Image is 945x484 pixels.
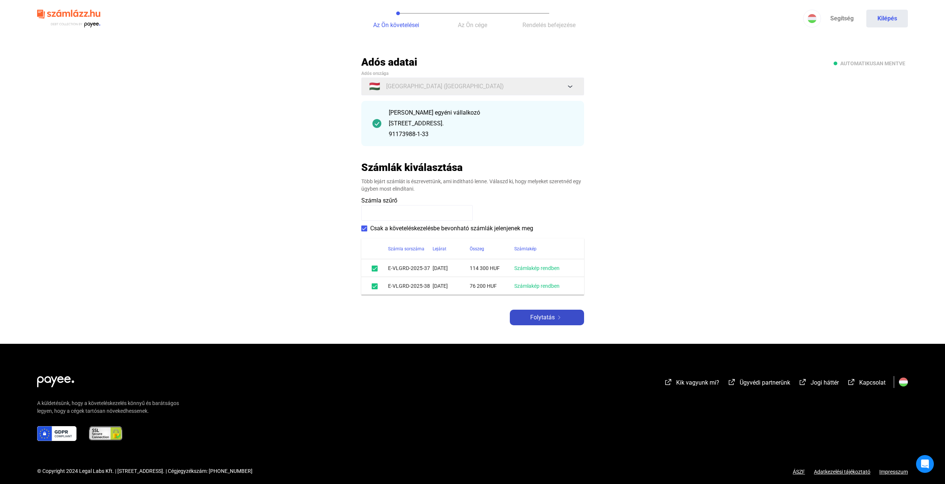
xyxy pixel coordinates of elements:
[388,244,424,253] div: Számla sorszáma
[847,378,856,386] img: external-link-white
[727,378,736,386] img: external-link-white
[372,119,381,128] img: checkmark-darker-green-circle
[433,259,470,277] td: [DATE]
[664,378,673,386] img: external-link-white
[389,119,573,128] div: [STREET_ADDRESS].
[361,178,584,192] div: Több lejárt számlát is észrevettünk, ami indítható lenne. Válaszd ki, hogy melyeket szeretnéd egy...
[37,7,100,31] img: szamlazzhu-logo
[664,380,719,387] a: external-link-whiteKik vagyunk mi?
[37,467,252,475] div: © Copyright 2024 Legal Labs Kft. | [STREET_ADDRESS]. | Cégjegyzékszám: [PHONE_NUMBER]
[514,265,560,271] a: Számlakép rendben
[386,82,504,91] span: [GEOGRAPHIC_DATA] ([GEOGRAPHIC_DATA])
[433,244,446,253] div: Lejárat
[458,22,487,29] span: Az Ön cége
[811,379,839,386] span: Jogi háttér
[916,455,934,473] div: Open Intercom Messenger
[361,78,584,95] button: 🇭🇺[GEOGRAPHIC_DATA] ([GEOGRAPHIC_DATA])
[899,378,908,386] img: HU.svg
[514,244,537,253] div: Számlakép
[389,130,573,139] div: 91173988-1-33
[514,283,560,289] a: Számlakép rendben
[808,14,817,23] img: HU
[370,224,533,233] span: Csak a követeléskezelésbe bevonható számlák jelenjenek meg
[361,71,388,76] span: Adós országa
[433,277,470,295] td: [DATE]
[470,277,514,295] td: 76 200 HUF
[388,259,433,277] td: E-VLGRD-2025-37
[803,10,821,27] button: HU
[522,22,576,29] span: Rendelés befejezése
[388,277,433,295] td: E-VLGRD-2025-38
[470,259,514,277] td: 114 300 HUF
[555,316,564,319] img: arrow-right-white
[37,372,74,387] img: white-payee-white-dot.svg
[879,469,908,475] a: Impresszum
[389,108,573,117] div: [PERSON_NAME] egyéni vállalkozó
[514,244,575,253] div: Számlakép
[805,469,879,475] a: Adatkezelési tájékoztató
[821,10,863,27] a: Segítség
[740,379,790,386] span: Ügyvédi partnerünk
[798,380,839,387] a: external-link-whiteJogi háttér
[37,426,76,441] img: gdpr
[88,426,123,441] img: ssl
[361,161,463,174] h2: Számlák kiválasztása
[798,378,807,386] img: external-link-white
[388,244,433,253] div: Számla sorszáma
[727,380,790,387] a: external-link-whiteÜgyvédi partnerünk
[361,197,397,204] span: Számla szűrő
[361,56,584,69] h2: Adós adatai
[847,380,886,387] a: external-link-whiteKapcsolat
[369,82,380,91] span: 🇭🇺
[793,469,805,475] a: ÁSZF
[433,244,470,253] div: Lejárat
[530,313,555,322] span: Folytatás
[866,10,908,27] button: Kilépés
[470,244,514,253] div: Összeg
[676,379,719,386] span: Kik vagyunk mi?
[373,22,419,29] span: Az Ön követelései
[470,244,484,253] div: Összeg
[510,310,584,325] button: Folytatásarrow-right-white
[859,379,886,386] span: Kapcsolat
